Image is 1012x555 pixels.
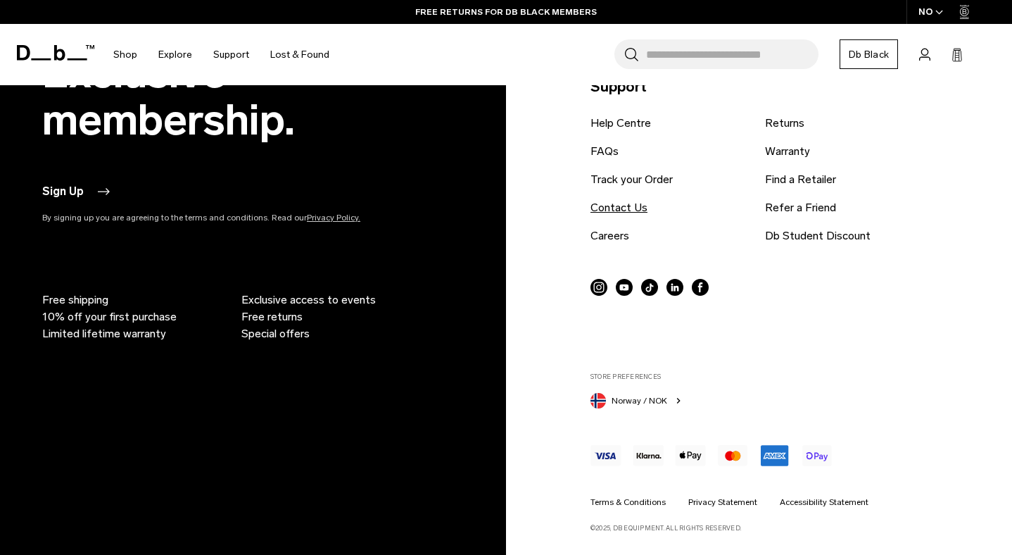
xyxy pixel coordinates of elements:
[765,143,810,160] a: Warranty
[42,292,108,308] span: Free shipping
[113,30,137,80] a: Shop
[840,39,898,69] a: Db Black
[158,30,192,80] a: Explore
[590,496,666,509] a: Terms & Conditions
[590,518,977,533] p: ©2025, Db Equipment. All rights reserved.
[765,171,836,188] a: Find a Retailer
[42,211,422,224] p: By signing up you are agreeing to the terms and conditions. Read our
[590,372,977,382] label: Store Preferences
[415,6,597,18] a: FREE RETURNS FOR DB BLACK MEMBERS
[590,171,673,188] a: Track your Order
[42,325,166,342] span: Limited lifetime warranty
[688,496,757,509] a: Privacy Statement
[42,183,112,200] button: Sign Up
[765,227,871,244] a: Db Student Discount
[213,30,249,80] a: Support
[241,292,376,308] span: Exclusive access to events
[270,30,329,80] a: Lost & Found
[590,390,684,409] button: Norway Norway / NOK
[590,199,647,216] a: Contact Us
[590,115,651,132] a: Help Centre
[241,325,310,342] span: Special offers
[590,143,619,160] a: FAQs
[42,1,422,143] h2: Db Black. Exclusive membership.
[590,393,606,409] img: Norway
[307,213,360,223] a: Privacy Policy.
[103,24,340,85] nav: Main Navigation
[241,308,303,325] span: Free returns
[612,394,667,407] span: Norway / NOK
[765,115,804,132] a: Returns
[590,75,977,98] p: Support
[780,496,868,509] a: Accessibility Statement
[590,227,629,244] a: Careers
[42,308,177,325] span: 10% off your first purchase
[765,199,836,216] a: Refer a Friend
